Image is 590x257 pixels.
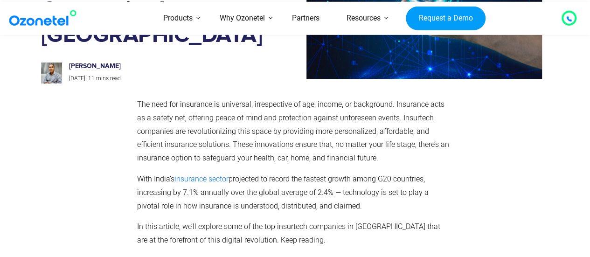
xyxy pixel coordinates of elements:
p: | [69,74,243,84]
a: Partners [278,2,333,35]
h6: [PERSON_NAME] [69,63,243,70]
span: [DATE] [69,75,85,82]
a: Request a Demo [406,6,486,30]
span: In this article, we’ll explore some of the top insurtech companies in [GEOGRAPHIC_DATA] that are ... [137,222,440,244]
a: Resources [333,2,394,35]
img: prashanth-kancherla_avatar-200x200.jpeg [41,63,62,83]
a: Products [150,2,206,35]
span: The need for insurance is universal, irrespective of age, income, or background. Insurance acts a... [137,100,449,162]
span: 11 [88,75,95,82]
a: Why Ozonetel [206,2,278,35]
a: insurance sector [174,174,229,183]
span: With India’s [137,174,174,183]
span: projected to record the fastest growth among G20 countries, increasing by 7.1% annually over the ... [137,174,429,210]
span: mins read [96,75,121,82]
